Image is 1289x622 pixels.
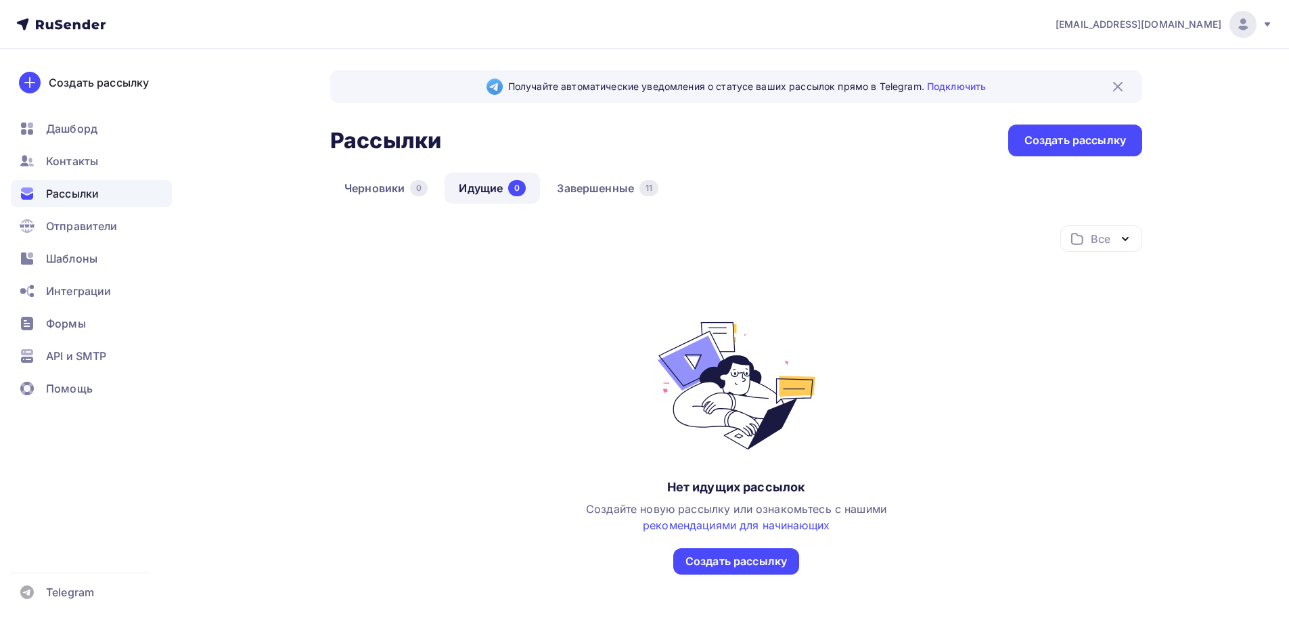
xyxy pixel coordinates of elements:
[11,115,172,142] a: Дашборд
[445,173,540,204] a: Идущие0
[586,502,886,532] span: Создайте новую рассылку или ознакомьтесь с нашими
[11,213,172,240] a: Отправители
[1056,18,1221,31] span: [EMAIL_ADDRESS][DOMAIN_NAME]
[49,74,149,91] div: Создать рассылку
[11,148,172,175] a: Контакты
[46,283,111,299] span: Интеграции
[46,584,94,600] span: Telegram
[46,315,86,332] span: Формы
[639,180,658,196] div: 11
[46,185,99,202] span: Рассылки
[11,310,172,337] a: Формы
[46,153,98,169] span: Контакты
[667,479,806,495] div: Нет идущих рассылок
[46,120,97,137] span: Дашборд
[1056,11,1273,38] a: [EMAIL_ADDRESS][DOMAIN_NAME]
[46,380,93,397] span: Помощь
[46,250,97,267] span: Шаблоны
[1024,133,1126,148] div: Создать рассылку
[1060,225,1142,252] button: Все
[11,245,172,272] a: Шаблоны
[508,80,986,93] span: Получайте автоматические уведомления о статусе ваших рассылок прямо в Telegram.
[330,173,442,204] a: Черновики0
[508,180,526,196] div: 0
[11,180,172,207] a: Рассылки
[1091,231,1110,247] div: Все
[685,554,787,569] div: Создать рассылку
[487,79,503,95] img: Telegram
[330,127,441,154] h2: Рассылки
[46,218,118,234] span: Отправители
[46,348,106,364] span: API и SMTP
[927,81,986,92] a: Подключить
[410,180,428,196] div: 0
[543,173,673,204] a: Завершенные11
[643,518,830,532] a: рекомендациями для начинающих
